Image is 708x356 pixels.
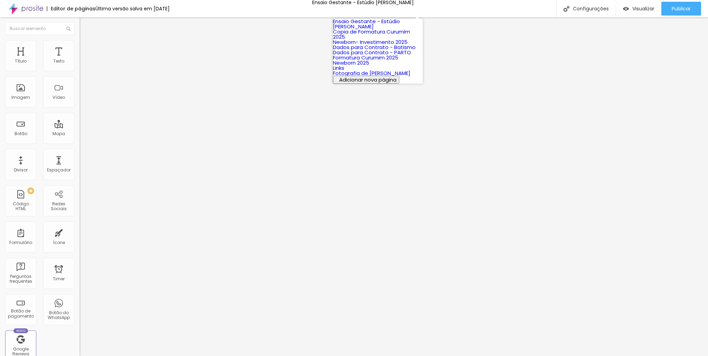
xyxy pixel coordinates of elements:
[15,131,27,136] div: Botão
[13,328,28,333] div: Novo
[623,6,629,12] img: view-1.svg
[53,240,65,245] div: Ícone
[11,95,30,100] div: Imagem
[9,240,32,245] div: Formulário
[5,22,74,35] input: Buscar elemento
[47,168,71,172] div: Espaçador
[333,18,400,30] a: Ensaio Gestante - Estúdio [PERSON_NAME]
[7,202,34,212] div: Código HTML
[339,76,397,83] span: Adicionar nova página
[7,309,34,319] div: Botão de pagamento
[53,277,65,281] div: Timer
[53,59,64,64] div: Texto
[333,54,398,61] a: Formatura Curumim 2025
[45,202,72,212] div: Redes Sociais
[66,27,71,31] img: Icone
[563,6,569,12] img: Icone
[95,6,170,11] div: Última versão salva em [DATE]
[333,44,416,51] a: Dados para Contrato - Batismo
[80,17,708,356] iframe: Editor
[672,6,691,11] span: Publicar
[333,69,410,77] a: Fotografia de [PERSON_NAME]
[616,2,661,16] button: Visualizar
[333,28,410,40] a: Copia de Formatura Curumim 2025
[333,59,369,66] a: Newborn 2025
[333,49,411,56] a: Dados para Contrato - PARTO
[15,59,27,64] div: Título
[661,2,701,16] button: Publicar
[333,38,408,46] a: Newborn- Investimento 2025
[47,6,95,11] div: Editor de páginas
[53,95,65,100] div: Vídeo
[7,274,34,284] div: Perguntas frequentes
[45,310,72,320] div: Botão do WhatsApp
[333,64,344,72] a: Links
[333,76,399,84] button: Adicionar nova página
[14,168,28,172] div: Divisor
[53,131,65,136] div: Mapa
[632,6,654,11] span: Visualizar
